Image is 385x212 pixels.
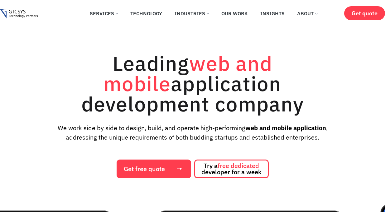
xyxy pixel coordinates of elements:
[170,7,214,20] a: Industries
[201,163,262,175] span: Try a developer for a week
[217,7,253,20] a: Our Work
[126,7,167,20] a: Technology
[256,7,289,20] a: Insights
[52,53,333,114] h1: Leading application development company
[85,7,123,20] a: Services
[51,123,334,142] p: We work side by side to design, build, and operate high-performing , addressing the unique requir...
[245,124,326,132] strong: web and mobile application
[218,161,259,170] span: free dedicated
[103,50,272,97] span: web and mobile
[344,6,385,20] a: Get quote
[124,166,165,172] span: Get free quote
[117,160,191,178] a: Get free quote
[292,7,322,20] a: About
[194,160,269,178] a: Try afree dedicated developer for a week
[352,10,378,17] span: Get quote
